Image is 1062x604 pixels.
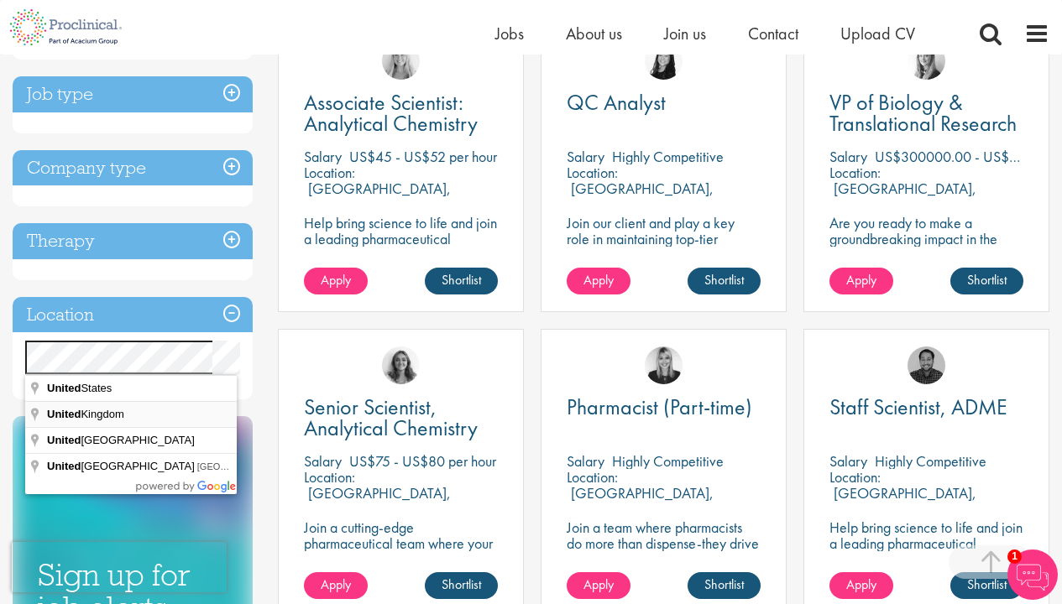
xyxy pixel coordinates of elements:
[567,88,666,117] span: QC Analyst
[829,519,1023,599] p: Help bring science to life and join a leading pharmaceutical company to play a key role in delive...
[567,147,604,166] span: Salary
[688,268,761,294] a: Shortlist
[846,271,876,289] span: Apply
[567,519,761,567] p: Join a team where pharmacists do more than dispense-they drive progress.
[829,393,1007,421] span: Staff Scientist, ADME
[13,76,253,112] h3: Job type
[829,215,1023,310] p: Are you ready to make a groundbreaking impact in the world of biotechnology? Join a growing compa...
[567,397,761,418] a: Pharmacist (Part-time)
[304,268,368,294] a: Apply
[612,147,724,166] p: Highly Competitive
[829,147,867,166] span: Salary
[47,434,197,446] span: [GEOGRAPHIC_DATA]
[950,268,1023,294] a: Shortlist
[349,147,497,166] p: US$45 - US$52 per hour
[829,92,1023,134] a: VP of Biology & Translational Research
[612,451,724,471] p: Highly Competitive
[567,483,714,518] p: [GEOGRAPHIC_DATA], [GEOGRAPHIC_DATA]
[950,572,1023,599] a: Shortlist
[567,92,761,113] a: QC Analyst
[645,42,683,80] img: Numhom Sudsok
[304,393,478,442] span: Senior Scientist, Analytical Chemistry
[47,460,197,472] span: [GEOGRAPHIC_DATA]
[304,163,355,182] span: Location:
[829,572,893,599] a: Apply
[567,215,761,326] p: Join our client and play a key role in maintaining top-tier quality standards! If you have a keen...
[829,88,1017,138] span: VP of Biology & Translational Research
[304,451,342,471] span: Salary
[688,572,761,599] a: Shortlist
[908,346,945,384] img: Mike Raletz
[47,434,81,446] span: United
[304,92,498,134] a: Associate Scientist: Analytical Chemistry
[567,179,714,214] p: [GEOGRAPHIC_DATA], [GEOGRAPHIC_DATA]
[304,397,498,439] a: Senior Scientist, Analytical Chemistry
[664,23,706,44] a: Join us
[304,467,355,487] span: Location:
[47,460,81,472] span: United
[13,297,253,333] h3: Location
[321,575,351,593] span: Apply
[829,451,867,471] span: Salary
[567,451,604,471] span: Salary
[583,271,614,289] span: Apply
[47,382,114,394] span: States
[382,42,420,80] img: Shannon Briggs
[304,519,498,599] p: Join a cutting-edge pharmaceutical team where your passion for chemistry will help shape the futu...
[425,572,498,599] a: Shortlist
[47,408,127,420] span: Kingdom
[304,147,342,166] span: Salary
[829,467,881,487] span: Location:
[304,572,368,599] a: Apply
[840,23,915,44] a: Upload CV
[304,215,498,294] p: Help bring science to life and join a leading pharmaceutical company to play a key role in delive...
[197,461,597,471] span: [GEOGRAPHIC_DATA], [GEOGRAPHIC_DATA], [GEOGRAPHIC_DATA], [GEOGRAPHIC_DATA]
[13,223,253,259] h3: Therapy
[1007,549,1058,600] img: Chatbot
[846,575,876,593] span: Apply
[829,179,976,214] p: [GEOGRAPHIC_DATA], [GEOGRAPHIC_DATA]
[349,451,496,471] p: US$75 - US$80 per hour
[566,23,622,44] a: About us
[47,382,81,394] span: United
[829,397,1023,418] a: Staff Scientist, ADME
[829,163,881,182] span: Location:
[583,575,614,593] span: Apply
[304,483,451,518] p: [GEOGRAPHIC_DATA], [GEOGRAPHIC_DATA]
[382,346,420,384] img: Jackie Cerchio
[13,150,253,186] h3: Company type
[495,23,524,44] a: Jobs
[567,467,618,487] span: Location:
[829,483,976,518] p: [GEOGRAPHIC_DATA], [GEOGRAPHIC_DATA]
[748,23,798,44] a: Contact
[47,408,81,420] span: United
[12,542,227,592] iframe: reCAPTCHA
[645,346,683,384] img: Janelle Jones
[304,179,451,214] p: [GEOGRAPHIC_DATA], [GEOGRAPHIC_DATA]
[567,572,630,599] a: Apply
[567,268,630,294] a: Apply
[908,42,945,80] img: Sofia Amark
[567,393,752,421] span: Pharmacist (Part-time)
[567,163,618,182] span: Location:
[304,88,478,138] span: Associate Scientist: Analytical Chemistry
[425,268,498,294] a: Shortlist
[875,451,986,471] p: Highly Competitive
[829,268,893,294] a: Apply
[321,271,351,289] span: Apply
[1007,549,1022,564] span: 1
